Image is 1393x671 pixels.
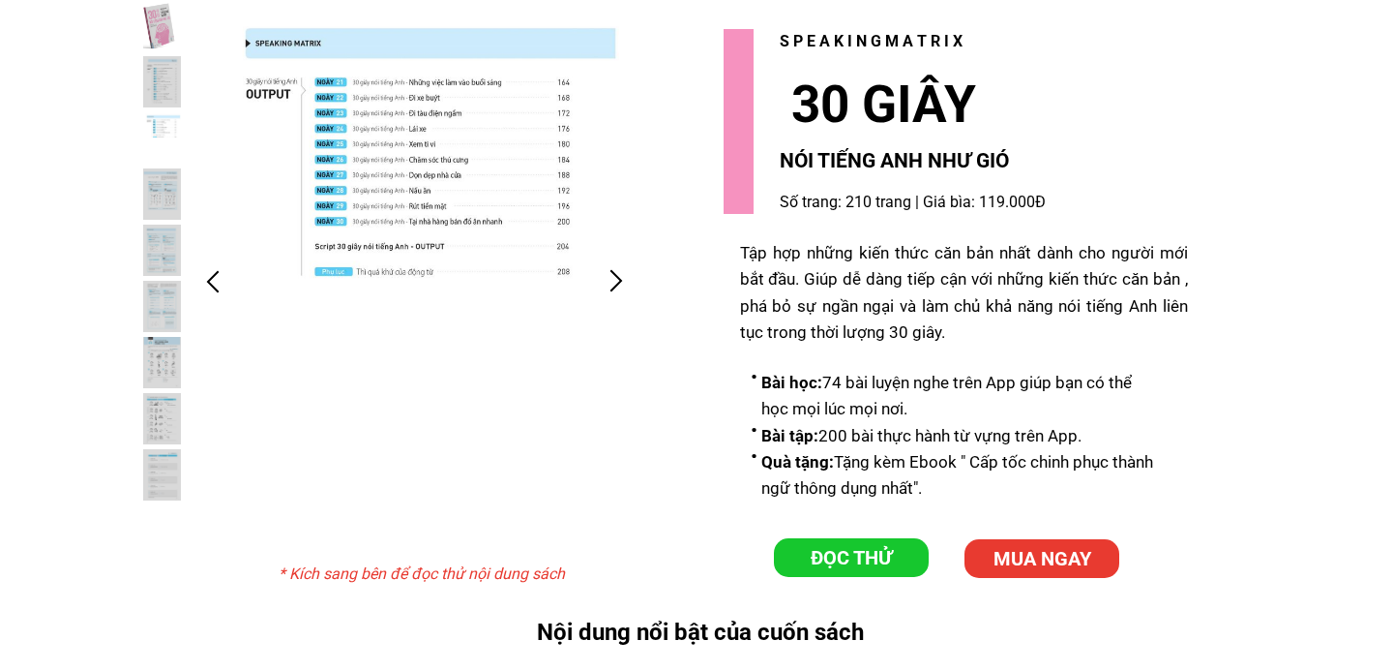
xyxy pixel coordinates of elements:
[740,240,1188,346] div: Tập hợp những kiến thức căn bản nhất dành cho người mới bắt đầu. Giúp dễ dàng tiếp cận với những ...
[761,452,834,472] span: Quà tặng:
[964,539,1119,578] p: MUA NGAY
[279,562,576,587] h3: * Kích sang bên để đọc thử nội dung sách
[780,145,1093,178] h3: NÓI TIẾNG ANH NHƯ GIÓ
[751,370,1160,422] li: 74 bài luyện nghe trên App giúp bạn có thể học mọi lúc mọi nơi.
[761,426,818,445] span: Bài tập:
[780,190,1061,215] h3: Số trang: 210 trang | Giá bìa: 119.000Đ
[791,64,1082,146] h3: 30 GIÂY
[751,449,1160,502] li: Tặng kèm Ebook " Cấp tốc chinh phục thành ngữ thông dụng nhất".
[761,373,822,392] span: Bài học:
[751,423,1160,449] li: 200 bài thực hành từ vựng trên App.
[774,538,929,577] a: ĐỌC THỬ
[780,29,1030,54] h3: S P E A K I N G M A T R I X
[537,614,876,651] h3: Nội dung nổi bật của cuốn sách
